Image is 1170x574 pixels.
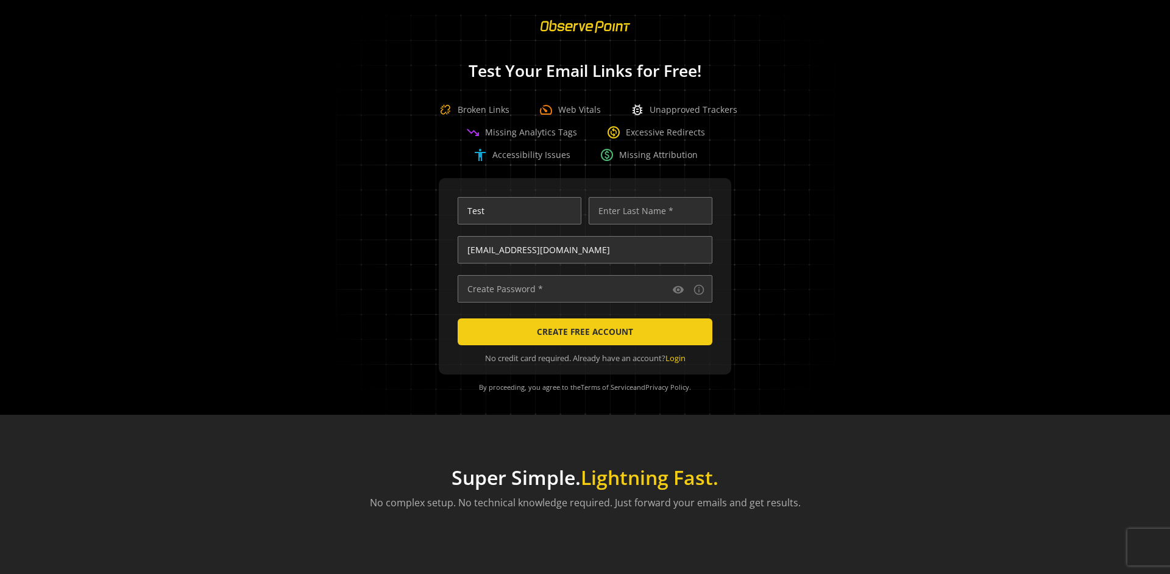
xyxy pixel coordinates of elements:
h1: Super Simple. [370,466,801,489]
div: By proceeding, you agree to the and . [454,375,716,400]
a: ObservePoint Homepage [533,28,638,40]
div: Broken Links [433,98,509,122]
div: Missing Analytics Tags [466,125,577,140]
span: speed [539,102,553,117]
div: Unapproved Trackers [630,102,737,117]
a: Login [665,353,686,364]
h1: Test Your Email Links for Free! [317,62,853,80]
span: trending_down [466,125,480,140]
span: paid [600,148,614,162]
div: No credit card required. Already have an account? [458,353,712,364]
div: Excessive Redirects [606,125,705,140]
span: accessibility [473,148,487,162]
div: Missing Attribution [600,148,698,162]
span: CREATE FREE ACCOUNT [537,321,633,343]
input: Create Password * [458,275,712,303]
input: Enter Last Name * [589,197,712,224]
div: Web Vitals [539,102,601,117]
mat-icon: visibility [672,284,684,296]
a: Privacy Policy [645,382,689,392]
button: CREATE FREE ACCOUNT [458,318,712,345]
div: Accessibility Issues [473,148,570,162]
p: No complex setup. No technical knowledge required. Just forward your emails and get results. [370,495,801,510]
img: Broken Link [433,98,458,122]
button: Password requirements [692,282,706,297]
a: Terms of Service [581,382,633,392]
span: change_circle [606,125,621,140]
input: Enter Email Address (name@work-email.com) * [458,236,712,264]
span: Lightning Fast. [581,464,718,490]
span: bug_report [630,102,645,117]
mat-icon: info_outline [693,284,705,296]
input: Enter First Name * [458,197,581,224]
